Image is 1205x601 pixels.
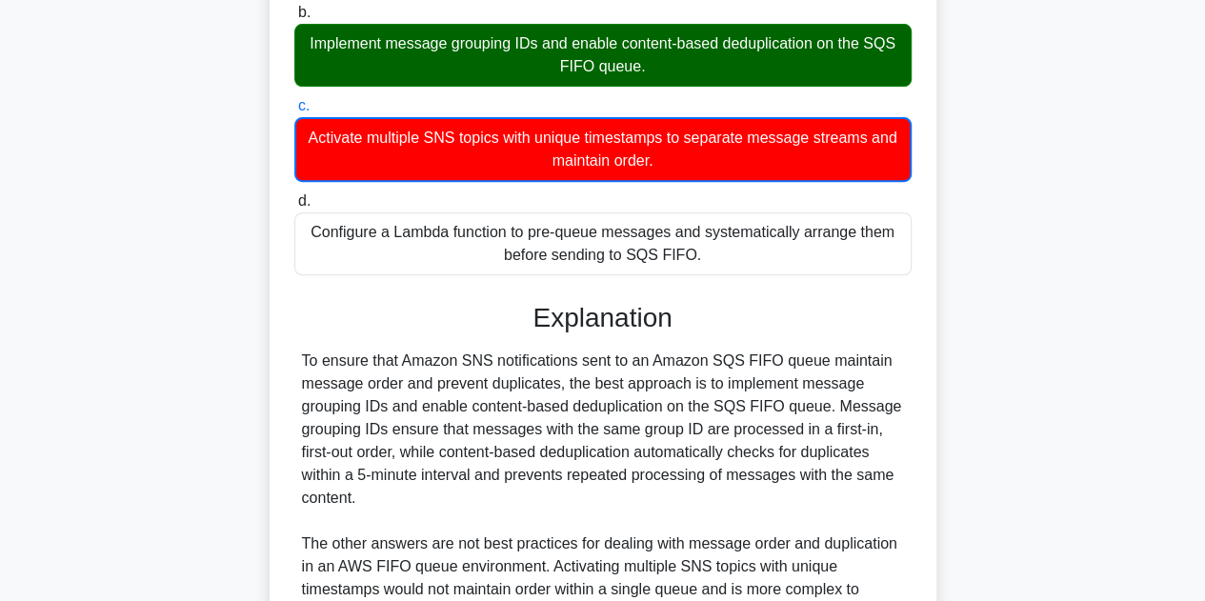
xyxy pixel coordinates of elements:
[298,4,311,20] span: b.
[306,302,900,334] h3: Explanation
[294,117,912,182] div: Activate multiple SNS topics with unique timestamps to separate message streams and maintain order.
[298,192,311,209] span: d.
[294,212,912,275] div: Configure a Lambda function to pre-queue messages and systematically arrange them before sending ...
[294,24,912,87] div: Implement message grouping IDs and enable content-based deduplication on the SQS FIFO queue.
[298,97,310,113] span: c.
